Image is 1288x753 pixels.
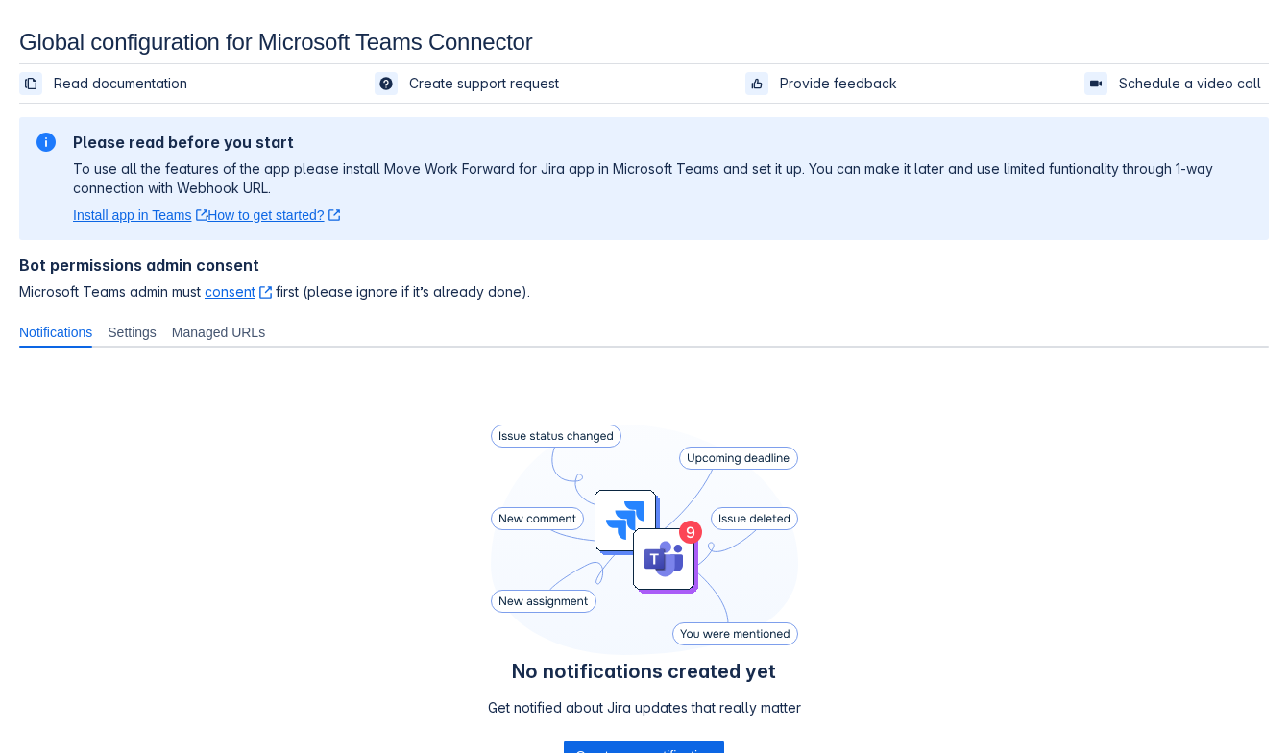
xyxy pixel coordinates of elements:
[19,29,1269,56] div: Global configuration for Microsoft Teams Connector
[749,76,765,91] span: feedback
[488,660,801,683] h4: No notifications created yet
[207,206,340,225] a: How to get started?
[745,72,905,95] a: Provide feedback
[19,323,92,342] span: Notifications
[1119,74,1261,93] span: Schedule a video call
[19,255,1269,275] h4: Bot permissions admin consent
[488,698,801,717] p: Get notified about Jira updates that really matter
[19,72,195,95] a: Read documentation
[54,74,187,93] span: Read documentation
[19,282,1269,302] span: Microsoft Teams admin must first (please ignore if it’s already done).
[73,159,1253,198] p: To use all the features of the app please install Move Work Forward for Jira app in Microsoft Tea...
[378,76,394,91] span: support
[205,283,272,300] a: consent
[73,133,1253,152] h2: Please read before you start
[409,74,559,93] span: Create support request
[172,323,265,342] span: Managed URLs
[23,76,38,91] span: documentation
[73,206,207,225] a: Install app in Teams
[108,323,157,342] span: Settings
[780,74,897,93] span: Provide feedback
[1088,76,1104,91] span: videoCall
[375,72,567,95] a: Create support request
[1084,72,1269,95] a: Schedule a video call
[35,131,58,154] span: information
